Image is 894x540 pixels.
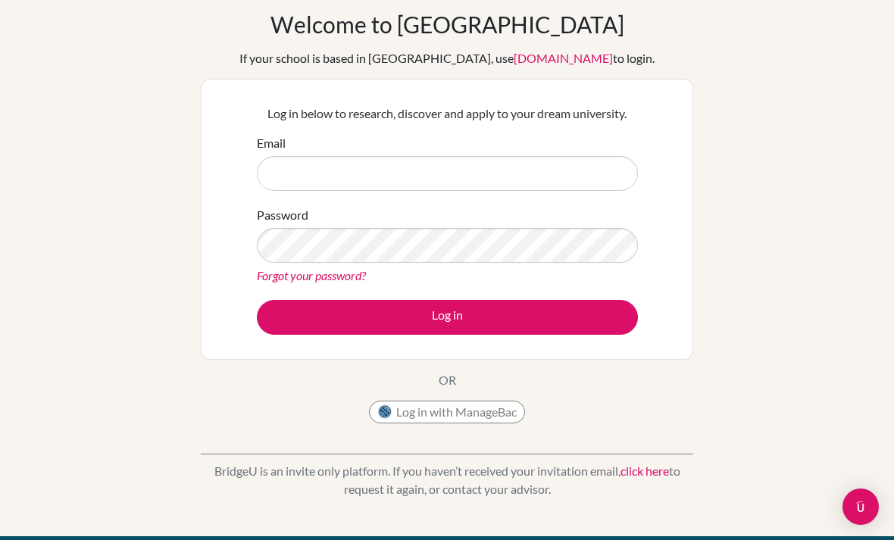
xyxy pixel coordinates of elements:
[439,371,456,389] p: OR
[369,401,525,423] button: Log in with ManageBac
[514,51,613,65] a: [DOMAIN_NAME]
[257,206,308,224] label: Password
[270,11,624,38] h1: Welcome to [GEOGRAPHIC_DATA]
[239,49,655,67] div: If your school is based in [GEOGRAPHIC_DATA], use to login.
[257,268,366,282] a: Forgot your password?
[842,488,879,525] div: Open Intercom Messenger
[257,105,638,123] p: Log in below to research, discover and apply to your dream university.
[620,464,669,478] a: click here
[201,462,693,498] p: BridgeU is an invite only platform. If you haven’t received your invitation email, to request it ...
[257,134,286,152] label: Email
[257,300,638,335] button: Log in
